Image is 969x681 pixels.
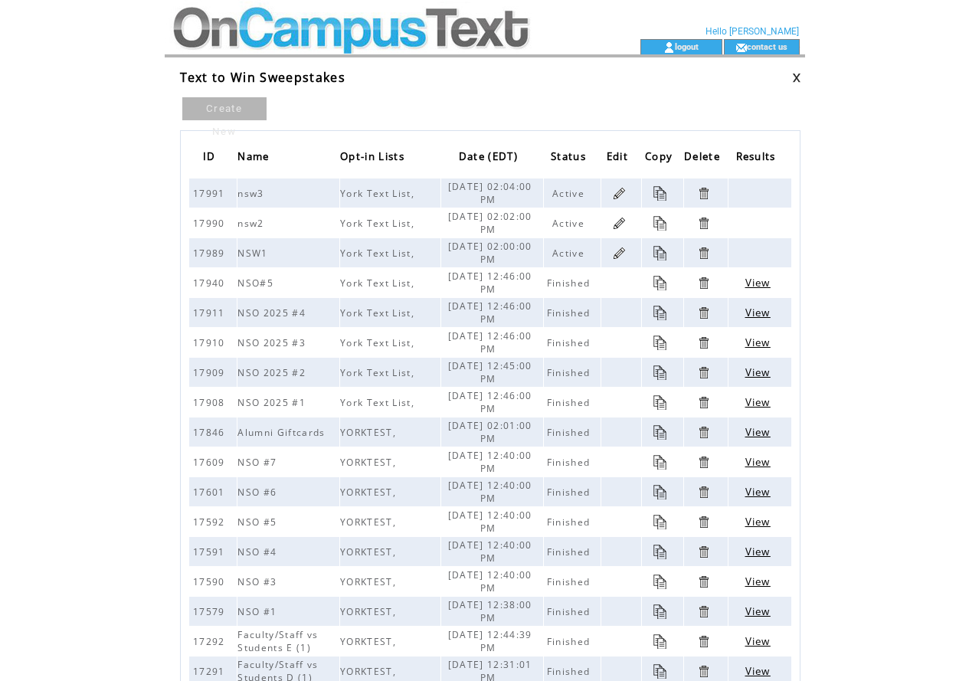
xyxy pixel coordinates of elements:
[645,146,676,171] span: Copy
[237,396,309,409] span: NSO 2025 #1
[744,427,772,438] a: View
[340,306,418,319] span: York Text List,
[182,97,267,120] a: Create New
[744,278,772,289] a: View
[237,545,280,558] span: NSO #4
[459,146,522,171] span: Date (EDT)
[340,605,400,618] span: YORKTEST,
[237,575,280,588] span: NSO #3
[696,664,711,679] a: Click to delete
[340,396,418,409] span: York Text List,
[448,419,532,445] span: [DATE] 02:01:00 PM
[448,210,532,236] span: [DATE] 02:02:00 PM
[696,336,711,350] a: Click to delete
[340,545,400,558] span: YORKTEST,
[340,635,400,648] span: YORKTEST,
[340,366,418,379] span: York Text List,
[340,456,400,469] span: YORKTEST,
[653,634,668,649] a: Click to copy
[745,336,771,349] span: Click to view results
[193,336,229,349] span: 17910
[193,306,229,319] span: 17911
[547,336,594,349] span: Finished
[193,516,229,529] span: 17592
[745,365,771,379] span: Click to view results
[193,486,229,499] span: 17601
[547,456,594,469] span: Finished
[237,456,280,469] span: NSO #7
[448,449,532,475] span: [DATE] 12:40:00 PM
[696,425,711,440] a: Click to delete
[180,69,346,86] span: Text to Win Sweepstakes
[653,336,668,350] a: Click to copy
[653,395,668,410] a: Click to copy
[736,146,780,171] span: Results
[340,516,400,529] span: YORKTEST,
[675,41,699,51] a: logout
[448,300,532,326] span: [DATE] 12:46:00 PM
[653,365,668,380] a: Click to copy
[340,247,418,260] span: York Text List,
[448,389,532,415] span: [DATE] 12:46:00 PM
[745,604,771,618] span: Click to view results
[663,41,675,54] img: account_icon.gif
[552,187,588,200] span: Active
[653,515,668,529] a: Click to copy
[193,396,229,409] span: 17908
[547,665,594,678] span: Finished
[547,306,594,319] span: Finished
[744,398,772,408] a: View
[237,426,329,439] span: Alumni Giftcards
[448,479,532,505] span: [DATE] 12:40:00 PM
[193,366,229,379] span: 17909
[193,217,229,230] span: 17990
[340,336,418,349] span: York Text List,
[696,575,711,589] a: Click to delete
[237,306,309,319] span: NSO 2025 #4
[696,604,711,619] a: Click to delete
[237,486,280,499] span: NSO #6
[744,457,772,468] a: View
[696,246,711,260] a: Click to delete
[448,180,532,206] span: [DATE] 02:04:00 PM
[653,186,668,201] a: Click to copy
[653,604,668,619] a: Click to copy
[340,486,400,499] span: YORKTEST,
[653,485,668,499] a: Click to copy
[448,509,532,535] span: [DATE] 12:40:00 PM
[193,426,229,439] span: 17846
[237,217,267,230] span: nsw2
[744,487,772,498] a: View
[612,186,627,201] a: Click to edit
[696,186,711,201] a: Click to delete
[696,276,711,290] a: Click to delete
[547,605,594,618] span: Finished
[745,634,771,648] span: Click to view results
[547,575,594,588] span: Finished
[607,146,632,171] span: Edit
[744,517,772,528] a: View
[696,515,711,529] a: Click to delete
[653,455,668,470] a: Click to copy
[237,366,309,379] span: NSO 2025 #2
[547,396,594,409] span: Finished
[448,270,532,296] span: [DATE] 12:46:00 PM
[696,365,711,380] a: Click to delete
[340,426,400,439] span: YORKTEST,
[547,545,594,558] span: Finished
[340,187,418,200] span: York Text List,
[340,277,418,290] span: York Text List,
[193,247,229,260] span: 17989
[237,247,271,260] span: NSW1
[551,146,590,171] span: Status
[744,547,772,558] a: View
[448,359,532,385] span: [DATE] 12:45:00 PM
[653,276,668,290] a: Click to copy
[744,666,772,677] a: View
[547,635,594,648] span: Finished
[193,665,229,678] span: 17291
[745,515,771,529] span: Click to view results
[653,246,668,260] a: Click to copy
[237,628,318,654] span: Faculty/Staff vs Students E (1)
[547,277,594,290] span: Finished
